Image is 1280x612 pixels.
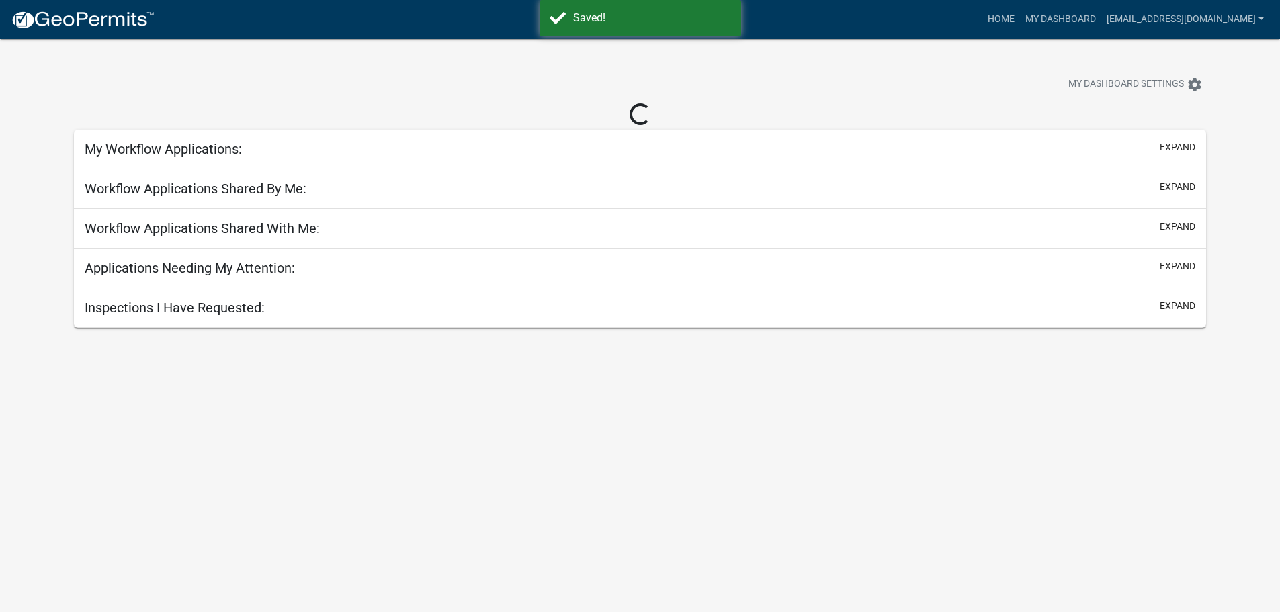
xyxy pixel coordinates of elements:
[1058,71,1213,97] button: My Dashboard Settingssettings
[1160,180,1195,194] button: expand
[85,220,320,236] h5: Workflow Applications Shared With Me:
[1160,140,1195,155] button: expand
[573,10,731,26] div: Saved!
[85,181,306,197] h5: Workflow Applications Shared By Me:
[1020,7,1101,32] a: My Dashboard
[1068,77,1184,93] span: My Dashboard Settings
[1160,299,1195,313] button: expand
[1101,7,1269,32] a: [EMAIL_ADDRESS][DOMAIN_NAME]
[982,7,1020,32] a: Home
[85,300,265,316] h5: Inspections I Have Requested:
[85,141,242,157] h5: My Workflow Applications:
[1187,77,1203,93] i: settings
[1160,220,1195,234] button: expand
[85,260,295,276] h5: Applications Needing My Attention:
[1160,259,1195,273] button: expand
